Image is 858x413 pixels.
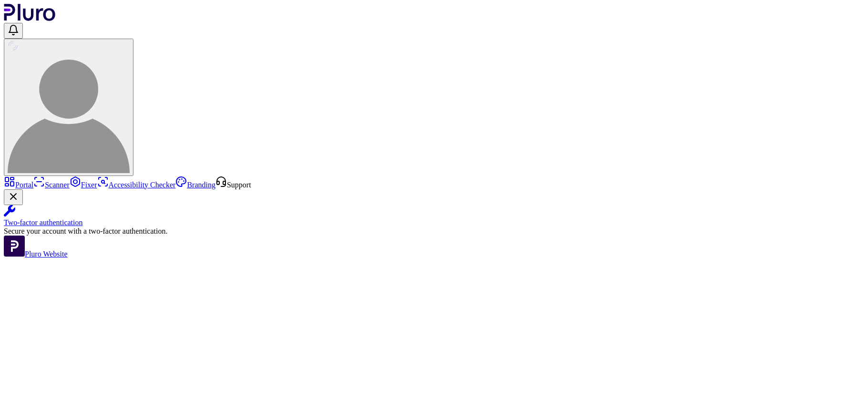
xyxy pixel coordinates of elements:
[33,181,70,189] a: Scanner
[4,176,854,258] aside: Sidebar menu
[4,39,133,176] button: User avatar
[215,181,251,189] a: Open Support screen
[97,181,176,189] a: Accessibility Checker
[4,181,33,189] a: Portal
[4,250,68,258] a: Open Pluro Website
[4,23,23,39] button: Open notifications, you have undefined new notifications
[8,51,130,173] img: User avatar
[4,227,854,236] div: Secure your account with a two-factor authentication.
[4,189,23,205] button: Close Two-factor authentication notification
[175,181,215,189] a: Branding
[4,205,854,227] a: Two-factor authentication
[4,218,854,227] div: Two-factor authentication
[70,181,97,189] a: Fixer
[4,14,56,22] a: Logo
